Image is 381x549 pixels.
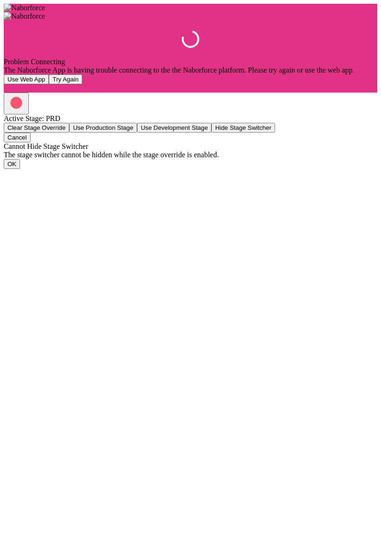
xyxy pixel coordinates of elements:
[4,4,45,12] img: Naborforce
[69,123,137,133] button: Use Production Stage
[4,142,377,151] div: Cannot Hide Stage Switcher
[49,74,82,84] button: Try Again
[211,123,275,133] button: Hide Stage Switcher
[4,12,45,20] img: Naborforce
[4,74,49,84] button: Use Web App
[4,66,377,74] div: The Naborforce App is having trouble connecting to the the Naborforce platform. Please try again ...
[4,123,69,133] button: Clear Stage Override
[4,58,377,66] div: Problem Connecting
[4,159,20,169] button: OK
[4,151,377,159] div: The stage switcher cannot be hidden while the stage override is enabled.
[4,114,377,123] div: Active Stage: PRD
[4,133,31,142] button: Cancel
[137,123,211,133] button: Use Development Stage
